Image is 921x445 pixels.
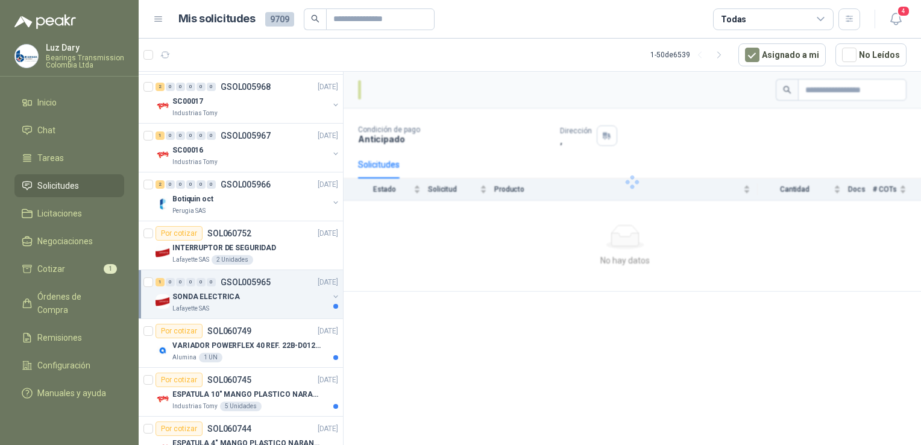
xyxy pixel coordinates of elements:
[14,174,124,197] a: Solicitudes
[196,180,206,189] div: 0
[166,131,175,140] div: 0
[156,128,341,167] a: 1 0 0 0 0 0 GSOL005967[DATE] Company LogoSC00016Industrias Tomy
[897,5,910,17] span: 4
[156,99,170,113] img: Company Logo
[156,148,170,162] img: Company Logo
[318,374,338,386] p: [DATE]
[37,179,79,192] span: Solicitudes
[166,180,175,189] div: 0
[37,207,82,220] span: Licitaciones
[156,83,165,91] div: 2
[318,130,338,142] p: [DATE]
[220,402,262,411] div: 5 Unidades
[172,157,218,167] p: Industrias Tomy
[37,290,113,317] span: Órdenes de Compra
[212,255,253,265] div: 2 Unidades
[172,304,209,314] p: Lafayette SAS
[104,264,117,274] span: 1
[311,14,319,23] span: search
[37,262,65,276] span: Cotizar
[166,83,175,91] div: 0
[178,10,256,28] h1: Mis solicitudes
[14,285,124,321] a: Órdenes de Compra
[156,373,203,387] div: Por cotizar
[186,180,195,189] div: 0
[207,327,251,335] p: SOL060749
[172,291,240,303] p: SONDA ELECTRICA
[37,331,82,344] span: Remisiones
[172,353,196,362] p: Alumina
[221,131,271,140] p: GSOL005967
[221,278,271,286] p: GSOL005965
[156,278,165,286] div: 1
[885,8,907,30] button: 4
[835,43,907,66] button: No Leídos
[172,145,203,156] p: SC00016
[207,131,216,140] div: 0
[156,343,170,358] img: Company Logo
[318,81,338,93] p: [DATE]
[139,368,343,417] a: Por cotizarSOL060745[DATE] Company LogoESPATULA 10" MANGO PLASTICO NARANJA MARCA TRUPPERIndustria...
[14,257,124,280] a: Cotizar1
[650,45,729,65] div: 1 - 50 de 6539
[172,340,322,352] p: VARIADOR POWERFLEX 40 REF. 22B-D012N104
[14,91,124,114] a: Inicio
[15,45,38,68] img: Company Logo
[37,124,55,137] span: Chat
[156,226,203,241] div: Por cotizar
[221,83,271,91] p: GSOL005968
[172,109,218,118] p: Industrias Tomy
[37,235,93,248] span: Negociaciones
[176,278,185,286] div: 0
[172,242,276,254] p: INTERRUPTOR DE SEGURIDAD
[196,278,206,286] div: 0
[14,119,124,142] a: Chat
[156,294,170,309] img: Company Logo
[46,43,124,52] p: Luz Dary
[156,392,170,406] img: Company Logo
[265,12,294,27] span: 9709
[207,278,216,286] div: 0
[14,147,124,169] a: Tareas
[156,177,341,216] a: 2 0 0 0 0 0 GSOL005966[DATE] Company LogoBotiquin octPerugia SAS
[207,376,251,384] p: SOL060745
[14,202,124,225] a: Licitaciones
[156,275,341,314] a: 1 0 0 0 0 0 GSOL005965[DATE] Company LogoSONDA ELECTRICALafayette SAS
[318,277,338,288] p: [DATE]
[207,180,216,189] div: 0
[199,353,222,362] div: 1 UN
[156,421,203,436] div: Por cotizar
[176,180,185,189] div: 0
[172,194,213,205] p: Botiquin oct
[156,324,203,338] div: Por cotizar
[139,221,343,270] a: Por cotizarSOL060752[DATE] Company LogoINTERRUPTOR DE SEGURIDADLafayette SAS2 Unidades
[318,423,338,435] p: [DATE]
[156,131,165,140] div: 1
[37,359,90,372] span: Configuración
[156,197,170,211] img: Company Logo
[37,96,57,109] span: Inicio
[196,83,206,91] div: 0
[221,180,271,189] p: GSOL005966
[186,278,195,286] div: 0
[166,278,175,286] div: 0
[186,83,195,91] div: 0
[37,151,64,165] span: Tareas
[172,389,322,400] p: ESPATULA 10" MANGO PLASTICO NARANJA MARCA TRUPPER
[172,255,209,265] p: Lafayette SAS
[318,179,338,191] p: [DATE]
[156,80,341,118] a: 2 0 0 0 0 0 GSOL005968[DATE] Company LogoSC00017Industrias Tomy
[37,387,106,400] span: Manuales y ayuda
[172,206,206,216] p: Perugia SAS
[156,180,165,189] div: 2
[172,402,218,411] p: Industrias Tomy
[186,131,195,140] div: 0
[176,131,185,140] div: 0
[139,319,343,368] a: Por cotizarSOL060749[DATE] Company LogoVARIADOR POWERFLEX 40 REF. 22B-D012N104Alumina1 UN
[207,83,216,91] div: 0
[738,43,826,66] button: Asignado a mi
[721,13,746,26] div: Todas
[14,230,124,253] a: Negociaciones
[318,326,338,337] p: [DATE]
[207,229,251,238] p: SOL060752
